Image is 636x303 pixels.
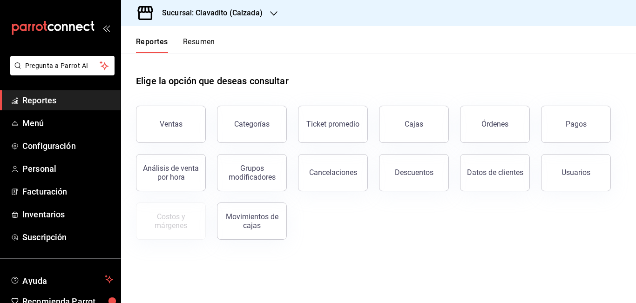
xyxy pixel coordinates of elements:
span: Suscripción [22,231,113,243]
button: Descuentos [379,154,449,191]
a: Cajas [379,106,449,143]
button: Análisis de venta por hora [136,154,206,191]
button: Categorías [217,106,287,143]
div: Cancelaciones [309,168,357,177]
div: Cajas [405,119,424,130]
span: Facturación [22,185,113,198]
span: Configuración [22,140,113,152]
button: open_drawer_menu [102,24,110,32]
button: Contrata inventarios para ver este reporte [136,202,206,240]
div: Análisis de venta por hora [142,164,200,182]
span: Ayuda [22,274,101,285]
button: Órdenes [460,106,530,143]
button: Resumen [183,37,215,53]
a: Pregunta a Parrot AI [7,67,115,77]
span: Menú [22,117,113,129]
button: Usuarios [541,154,611,191]
div: Datos de clientes [467,168,523,177]
span: Inventarios [22,208,113,221]
div: Pagos [566,120,587,128]
h3: Sucursal: Clavadito (Calzada) [155,7,263,19]
div: Costos y márgenes [142,212,200,230]
div: Ventas [160,120,183,128]
div: Ticket promedio [306,120,359,128]
button: Grupos modificadores [217,154,287,191]
div: Grupos modificadores [223,164,281,182]
h1: Elige la opción que deseas consultar [136,74,289,88]
div: Órdenes [481,120,508,128]
div: Descuentos [395,168,433,177]
span: Personal [22,162,113,175]
button: Ventas [136,106,206,143]
span: Reportes [22,94,113,107]
div: navigation tabs [136,37,215,53]
button: Cancelaciones [298,154,368,191]
div: Movimientos de cajas [223,212,281,230]
button: Datos de clientes [460,154,530,191]
button: Pagos [541,106,611,143]
button: Ticket promedio [298,106,368,143]
button: Movimientos de cajas [217,202,287,240]
button: Reportes [136,37,168,53]
div: Usuarios [562,168,590,177]
span: Pregunta a Parrot AI [25,61,100,71]
button: Pregunta a Parrot AI [10,56,115,75]
div: Categorías [234,120,270,128]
